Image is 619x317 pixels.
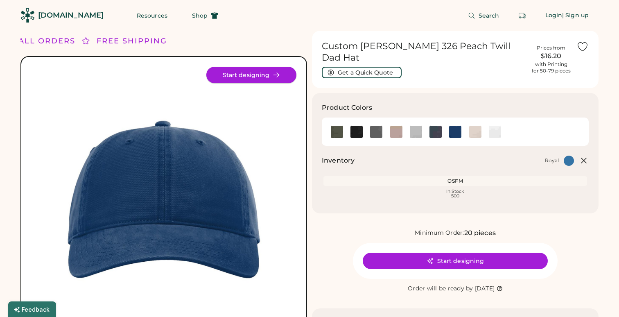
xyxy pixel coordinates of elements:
div: Dark Khaki [390,126,402,138]
img: Dark Khaki Swatch Image [390,126,402,138]
div: Order will be ready by [408,285,473,293]
div: Navy [429,126,442,138]
div: OSFM [325,178,585,184]
div: 20 pieces [464,228,496,238]
div: Prices from [537,45,565,51]
span: Shop [192,13,208,18]
h3: Product Colors [322,103,372,113]
img: White Swatch Image [489,126,501,138]
img: Royal Swatch Image [449,126,461,138]
div: $16.20 [531,51,572,61]
button: Shop [182,7,228,24]
h2: Inventory [322,156,355,165]
img: Rendered Logo - Screens [20,8,35,23]
h1: Custom [PERSON_NAME] 326 Peach Twill Dad Hat [322,41,526,63]
img: Grey Swatch Image [410,126,422,138]
div: Charcoal [370,126,382,138]
div: with Printing for 50-79 pieces [532,61,571,74]
button: Start designing [363,253,548,269]
div: [DOMAIN_NAME] [38,10,104,20]
iframe: Front Chat [580,280,615,315]
div: FREE SHIPPING [97,36,167,47]
button: Get a Quick Quote [322,67,402,78]
div: White [489,126,501,138]
img: Army Green Swatch Image [331,126,343,138]
img: Charcoal Swatch Image [370,126,382,138]
img: Stone Swatch Image [469,126,481,138]
div: ALL ORDERS [18,36,75,47]
div: Black [350,126,363,138]
div: Royal [545,157,559,164]
button: Search [458,7,509,24]
div: In Stock 500 [325,189,585,198]
div: Royal [449,126,461,138]
button: Resources [127,7,177,24]
div: [DATE] [475,285,495,293]
span: Search [479,13,499,18]
img: Black Swatch Image [350,126,363,138]
div: | Sign up [562,11,589,20]
img: Navy Swatch Image [429,126,442,138]
div: Minimum Order: [415,229,464,237]
div: Login [545,11,563,20]
button: Start designing [206,67,296,83]
div: Army Green [331,126,343,138]
button: Retrieve an order [514,7,531,24]
div: Grey [410,126,422,138]
div: Stone [469,126,481,138]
